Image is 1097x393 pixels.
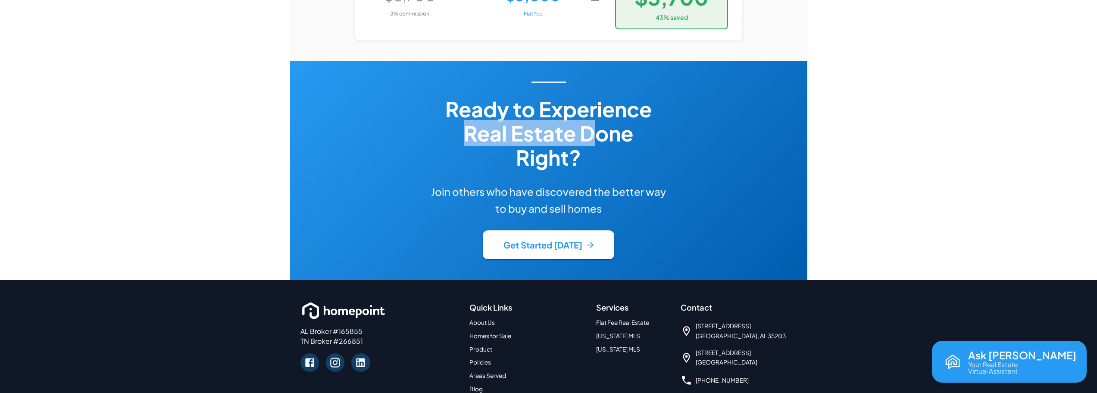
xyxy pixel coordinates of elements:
[22,22,95,29] div: Domain: [DOMAIN_NAME]
[469,358,491,366] a: Policies
[25,50,32,57] img: tab_domain_overview_orange.svg
[14,22,21,29] img: website_grey.svg
[932,341,1087,383] button: Open chat with Reva
[469,301,586,314] h6: Quick Links
[596,332,640,340] a: [US_STATE] MLS
[24,14,42,21] div: v 4.0.25
[623,13,720,22] p: 43 % saved
[469,346,492,353] a: Product
[469,332,511,340] a: Homes for Sale
[696,348,757,368] span: [STREET_ADDRESS] [GEOGRAPHIC_DATA]
[596,319,649,326] a: Flat Fee Real Estate
[483,230,614,259] button: Get Started [DATE]
[681,301,797,314] h6: Contact
[968,349,1076,361] p: Ask [PERSON_NAME]
[469,385,483,393] a: Blog
[469,372,506,379] a: Areas Served
[300,301,387,321] img: homepoint_logo_white_horz.png
[696,377,749,384] a: [PHONE_NUMBER]
[34,51,77,57] div: Domain Overview
[968,361,1018,374] p: Your Real Estate Virtual Assistant
[469,319,495,326] a: About Us
[596,301,670,314] h6: Services
[14,14,21,21] img: logo_orange.svg
[97,51,142,57] div: Keywords by Traffic
[942,352,963,372] img: Reva
[430,97,668,170] h3: Ready to Experience Real Estate Done Right?
[596,346,640,353] a: [US_STATE] MLS
[696,321,786,341] span: [STREET_ADDRESS] [GEOGRAPHIC_DATA], AL 35203
[390,10,429,17] span: 3% commission
[430,183,668,217] h6: Join others who have discovered the better way to buy and sell homes
[87,50,94,57] img: tab_keywords_by_traffic_grey.svg
[524,10,542,17] span: Flat fee
[300,327,459,346] p: AL Broker #165855 TN Broker #266851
